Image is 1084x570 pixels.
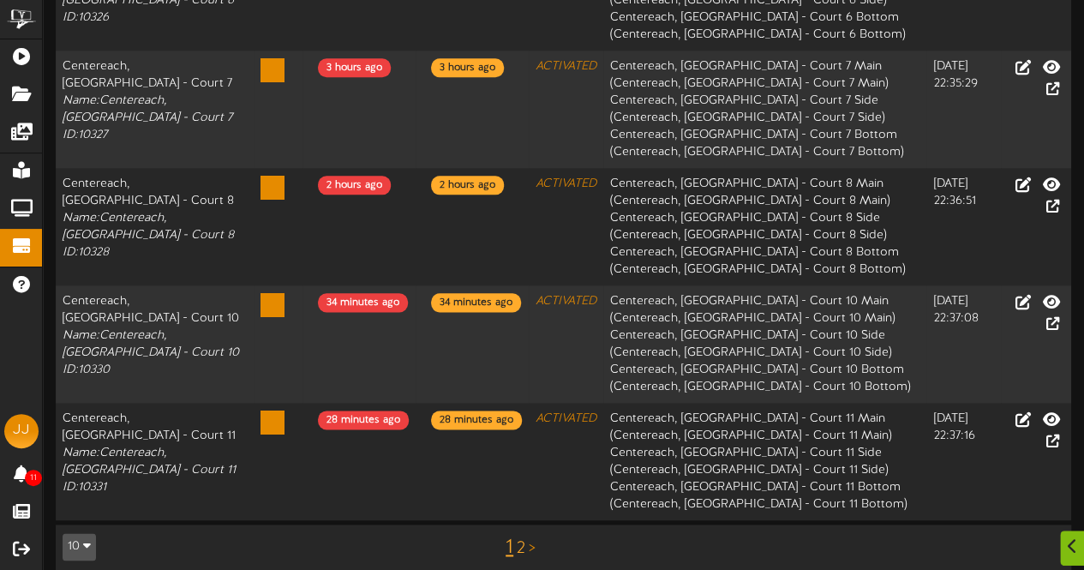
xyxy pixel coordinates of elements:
i: Name: Centereach, [GEOGRAPHIC_DATA] - Court 8 [63,212,234,242]
div: 34 minutes ago [318,293,408,312]
div: JJ [4,414,39,448]
td: Centereach, [GEOGRAPHIC_DATA] - Court 11 [56,403,254,520]
a: 1 [506,537,513,559]
td: [DATE] 22:36:51 [926,168,1000,285]
i: ACTIVATED [536,412,596,425]
div: 2 hours ago [431,176,504,195]
div: 3 hours ago [318,58,391,77]
button: 10 [63,533,96,561]
i: ID: 10331 [63,481,106,494]
div: 2 hours ago [318,176,391,195]
a: > [529,539,536,558]
div: 34 minutes ago [431,293,521,312]
td: Centereach, [GEOGRAPHIC_DATA] - Court 7 Main ( Centereach, [GEOGRAPHIC_DATA] - Court 7 Main ) Cen... [603,51,927,168]
i: ID: 10327 [63,129,107,141]
i: ACTIVATED [536,177,596,190]
div: 3 hours ago [431,58,504,77]
i: ID: 10328 [63,246,109,259]
i: Name: Centereach, [GEOGRAPHIC_DATA] - Court 7 [63,94,232,124]
td: Centereach, [GEOGRAPHIC_DATA] - Court 8 [56,168,254,285]
i: Name: Centereach, [GEOGRAPHIC_DATA] - Court 11 [63,447,236,477]
td: Centereach, [GEOGRAPHIC_DATA] - Court 8 Main ( Centereach, [GEOGRAPHIC_DATA] - Court 8 Main ) Cen... [603,168,927,285]
span: 11 [25,470,42,486]
div: 28 minutes ago [431,411,522,429]
td: Centereach, [GEOGRAPHIC_DATA] - Court 7 [56,51,254,168]
i: ACTIVATED [536,295,596,308]
div: 28 minutes ago [318,411,409,429]
i: Name: Centereach, [GEOGRAPHIC_DATA] - Court 10 [63,329,239,359]
td: [DATE] 22:37:16 [926,403,1000,520]
td: Centereach, [GEOGRAPHIC_DATA] - Court 10 Main ( Centereach, [GEOGRAPHIC_DATA] - Court 10 Main ) C... [603,285,927,403]
td: Centereach, [GEOGRAPHIC_DATA] - Court 11 Main ( Centereach, [GEOGRAPHIC_DATA] - Court 11 Main ) C... [603,403,927,520]
td: [DATE] 22:37:08 [926,285,1000,403]
a: 2 [517,539,525,558]
i: ID: 10330 [63,363,110,376]
td: Centereach, [GEOGRAPHIC_DATA] - Court 10 [56,285,254,403]
i: ID: 10326 [63,11,109,24]
i: ACTIVATED [536,60,596,73]
td: [DATE] 22:35:29 [926,51,1000,168]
